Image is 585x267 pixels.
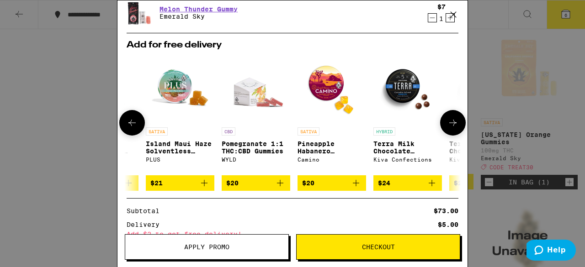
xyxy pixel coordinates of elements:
[146,140,214,155] p: Island Maui Haze Solventless Gummies
[222,157,290,162] div: WYLD
[298,54,366,123] img: Camino - Pineapple Habanero Uplifting Gummies
[449,140,518,155] p: Terra Dark Chocolate Espresso Beans
[222,140,290,155] p: Pomegranate 1:1 THC:CBD Gummies
[373,54,442,123] img: Kiva Confections - Terra Milk Chocolate Blueberries
[127,0,152,25] img: Emerald Sky - Melon Thunder Gummy
[454,179,466,187] span: $24
[222,54,290,123] img: WYLD - Pomegranate 1:1 THC:CBD Gummies
[373,157,442,162] div: Kiva Confections
[125,234,289,260] button: Apply Promo
[438,221,458,228] div: $5.00
[298,54,366,175] a: Open page for Pineapple Habanero Uplifting Gummies from Camino
[146,54,214,123] img: PLUS - Island Maui Haze Solventless Gummies
[146,175,214,191] button: Add to bag
[373,127,395,136] p: HYBRID
[146,127,168,136] p: SATIVA
[127,231,458,237] div: Add $2 to get free delivery!
[298,175,366,191] button: Add to bag
[302,179,314,187] span: $20
[526,240,576,262] iframe: Opens a widget where you can find more information
[296,234,460,260] button: Checkout
[437,15,446,22] div: 1
[373,140,442,155] p: Terra Milk Chocolate Blueberries
[127,208,166,214] div: Subtotal
[298,140,366,155] p: Pineapple Habanero Uplifting Gummies
[226,179,239,187] span: $20
[150,179,163,187] span: $21
[127,221,166,228] div: Delivery
[222,54,290,175] a: Open page for Pomegranate 1:1 THC:CBD Gummies from WYLD
[160,13,238,20] p: Emerald Sky
[449,54,518,123] img: Kiva Confections - Terra Dark Chocolate Espresso Beans
[428,13,437,22] button: Decrement
[449,54,518,175] a: Open page for Terra Dark Chocolate Espresso Beans from Kiva Confections
[449,175,518,191] button: Add to bag
[146,54,214,175] a: Open page for Island Maui Haze Solventless Gummies from PLUS
[378,179,390,187] span: $24
[146,157,214,162] div: PLUS
[127,41,458,50] h2: Add for free delivery
[362,244,395,250] span: Checkout
[373,54,442,175] a: Open page for Terra Milk Chocolate Blueberries from Kiva Confections
[298,157,366,162] div: Camino
[373,175,442,191] button: Add to bag
[449,157,518,162] div: Kiva Confections
[437,3,446,10] div: $7
[160,5,238,13] a: Melon Thunder Gummy
[222,175,290,191] button: Add to bag
[222,127,235,136] p: CBD
[298,127,319,136] p: SATIVA
[434,208,458,214] div: $73.00
[184,244,229,250] span: Apply Promo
